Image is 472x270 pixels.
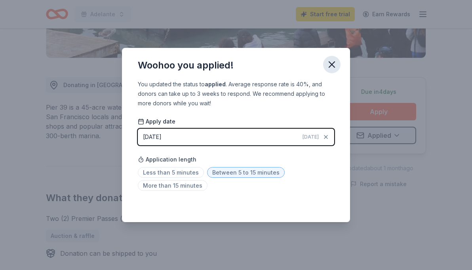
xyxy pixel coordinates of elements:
div: Woohoo you applied! [138,59,234,72]
span: Between 5 to 15 minutes [207,167,285,178]
span: Application length [138,155,196,164]
span: Apply date [138,118,175,125]
div: [DATE] [143,132,162,142]
span: Less than 5 minutes [138,167,204,178]
span: [DATE] [303,134,319,140]
button: [DATE][DATE] [138,129,334,145]
span: More than 15 minutes [138,180,207,191]
div: You updated the status to . Average response rate is 40%, and donors can take up to 3 weeks to re... [138,80,334,108]
b: applied [205,81,226,87]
